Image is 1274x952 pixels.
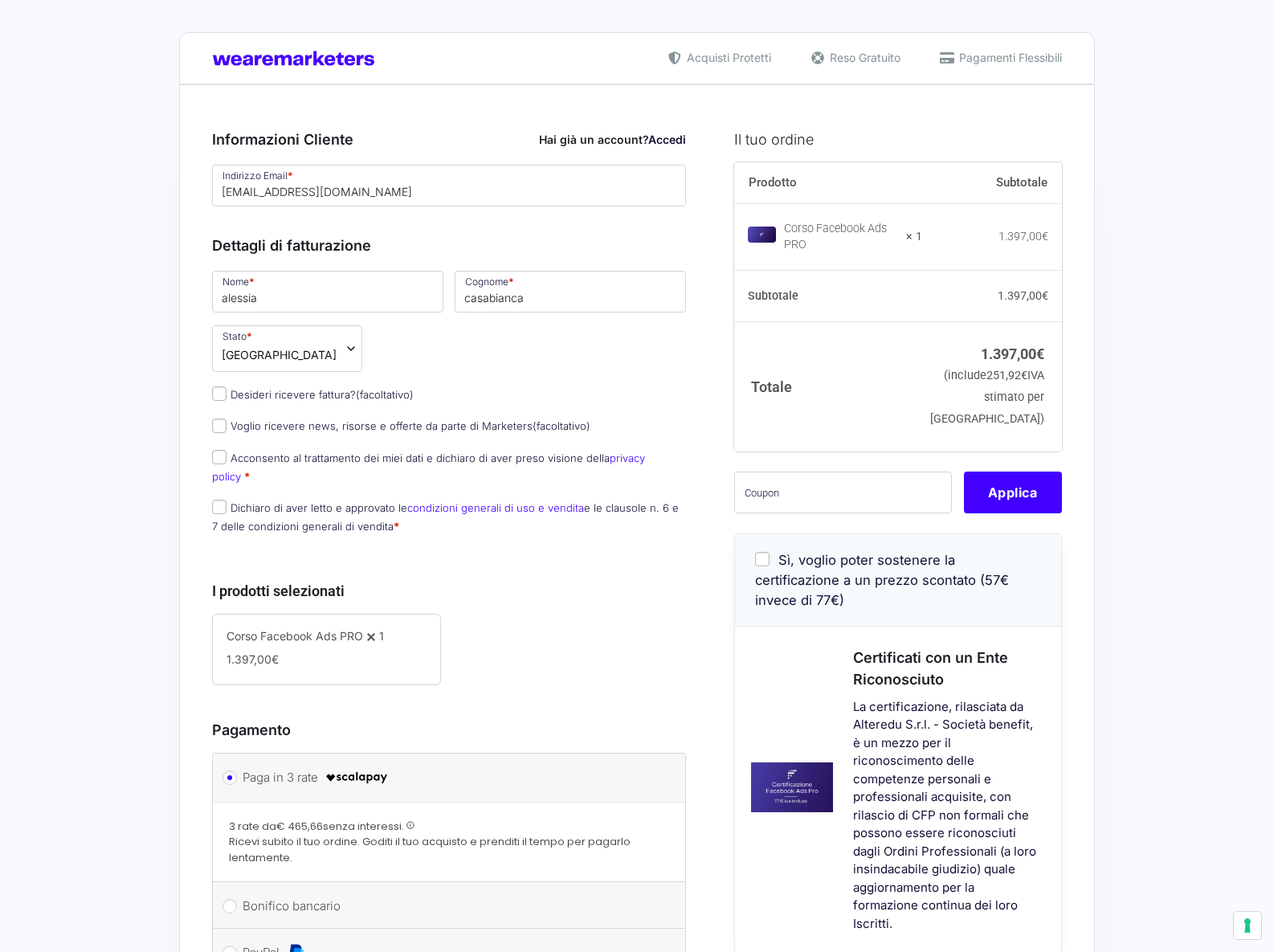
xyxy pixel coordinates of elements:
[906,229,922,245] strong: × 1
[826,49,900,66] span: Reso Gratuito
[734,129,1062,150] h3: Il tuo ordine
[922,162,1062,204] th: Subtotale
[734,321,923,451] th: Totale
[325,768,389,787] img: scalapay-logo-black.png
[212,719,686,741] h3: Pagamento
[212,129,686,150] h3: Informazioni Cliente
[748,227,776,243] img: Corso Facebook Ads PRO
[1021,369,1027,382] span: €
[755,552,770,566] input: Sì, voglio poter sostenere la certificazione a un prezzo scontato (57€ invece di 77€)
[964,472,1062,513] button: Applica
[784,221,896,253] div: Corso Facebook Ads PRO
[755,552,1009,608] span: Sì, voglio poter sostenere la certificazione a un prezzo scontato (57€ invece di 77€)
[734,472,952,513] input: Coupon
[212,419,590,432] label: Voglio ricevere news, risorse e offerte da parte di Marketers
[356,388,414,401] span: (facoltativo)
[212,419,227,433] input: Voglio ricevere news, risorse e offerte da parte di Marketers(facoltativo)
[981,345,1044,362] bdi: 1.397,00
[734,162,923,204] th: Prodotto
[533,419,590,432] span: (facoltativo)
[1234,912,1261,939] button: Le tue preferenze relative al consenso per le tecnologie di tracciamento
[272,652,279,666] span: €
[222,346,337,363] span: Italia
[212,386,227,401] input: Desideri ricevere fattura?(facoltativo)
[648,133,686,146] a: Accedi
[212,500,227,514] input: Dichiaro di aver letto e approvato lecondizioni generali di uso e venditae le clausole n. 6 e 7 d...
[243,766,650,790] label: Paga in 3 rate
[212,271,443,313] input: Nome *
[212,235,686,256] h3: Dettagli di fatturazione
[379,629,384,643] span: 1
[998,289,1048,302] bdi: 1.397,00
[212,165,686,206] input: Indirizzo Email *
[212,501,679,533] label: Dichiaro di aver letto e approvato le e le clausole n. 6 e 7 delle condizioni generali di vendita
[212,450,227,464] input: Acconsento al trattamento dei miei dati e dichiaro di aver preso visione dellaprivacy policy
[683,49,771,66] span: Acquisti Protetti
[539,131,686,148] div: Hai già un account?
[212,580,686,602] h3: I prodotti selezionati
[227,652,279,666] span: 1.397,00
[1042,289,1048,302] span: €
[243,894,650,918] label: Bonifico bancario
[1042,230,1048,243] span: €
[212,451,645,483] label: Acconsento al trattamento dei miei dati e dichiaro di aver preso visione della
[212,388,414,401] label: Desideri ricevere fattura?
[735,762,833,811] img: Schermata-2023-01-03-alle-15.10.31-300x181.png
[734,271,923,322] th: Subtotale
[1036,345,1044,362] span: €
[853,698,1041,934] p: La certificazione, rilasciata da Alteredu S.r.l. - Società benefit, è un mezzo per il riconoscime...
[998,230,1048,243] bdi: 1.397,00
[853,649,1008,688] span: Certificati con un Ente Riconosciuto
[212,325,362,372] span: Stato
[955,49,1062,66] span: Pagamenti Flessibili
[407,501,584,514] a: condizioni generali di uso e vendita
[986,369,1027,382] span: 251,92
[930,369,1044,426] small: (include IVA stimato per [GEOGRAPHIC_DATA])
[227,629,363,643] span: Corso Facebook Ads PRO
[455,271,686,313] input: Cognome *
